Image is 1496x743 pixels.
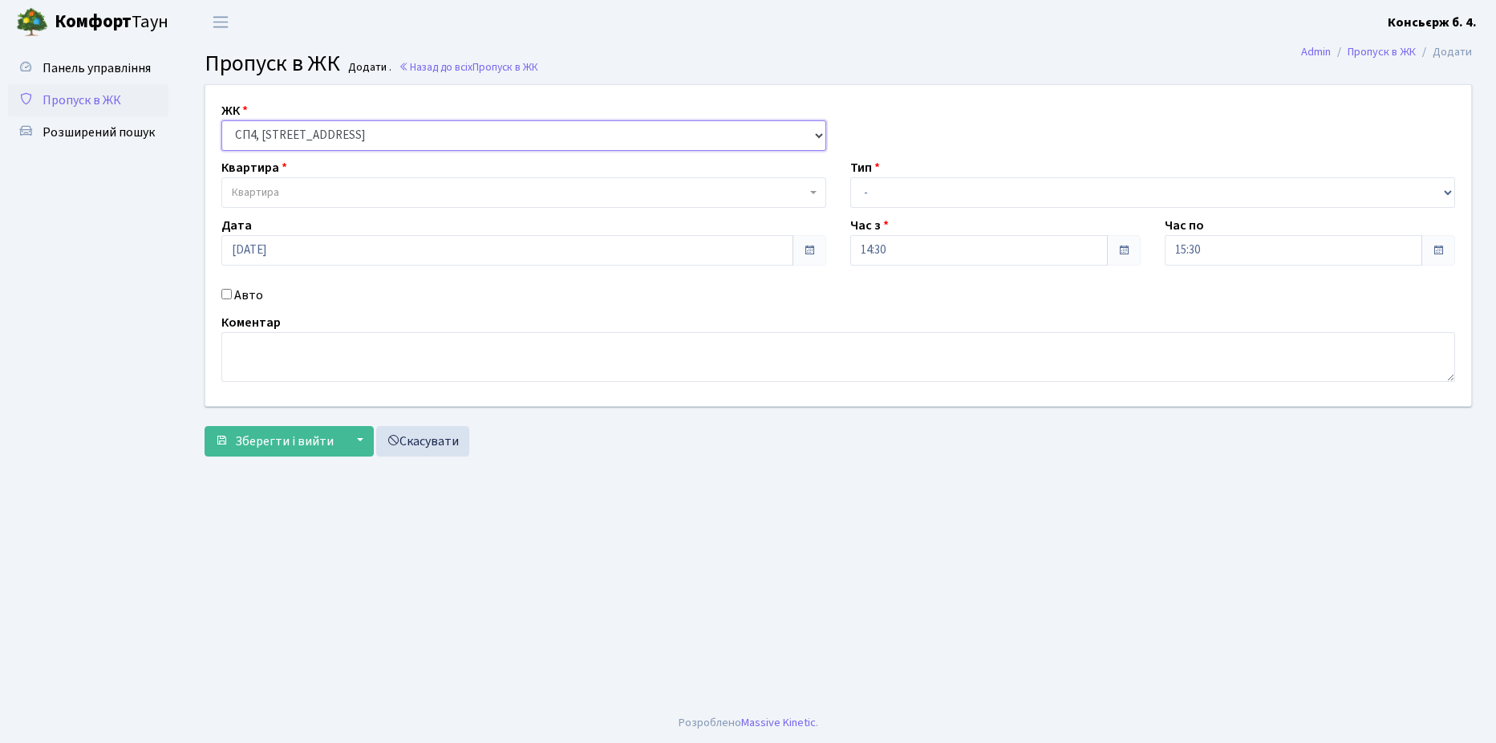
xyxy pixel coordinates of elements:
[221,313,281,332] label: Коментар
[399,59,538,75] a: Назад до всіхПропуск в ЖК
[8,84,168,116] a: Пропуск в ЖК
[8,52,168,84] a: Панель управління
[1277,35,1496,69] nav: breadcrumb
[679,714,818,732] div: Розроблено .
[1165,216,1204,235] label: Час по
[55,9,168,36] span: Таун
[1348,43,1416,60] a: Пропуск в ЖК
[235,432,334,450] span: Зберегти і вийти
[741,714,816,731] a: Massive Kinetic
[232,185,279,201] span: Квартира
[472,59,538,75] span: Пропуск в ЖК
[55,9,132,35] b: Комфорт
[234,286,263,305] label: Авто
[205,426,344,457] button: Зберегти і вийти
[221,158,287,177] label: Квартира
[221,101,248,120] label: ЖК
[43,91,121,109] span: Пропуск в ЖК
[43,59,151,77] span: Панель управління
[16,6,48,39] img: logo.png
[345,61,391,75] small: Додати .
[1388,14,1477,31] b: Консьєрж б. 4.
[8,116,168,148] a: Розширений пошук
[43,124,155,141] span: Розширений пошук
[850,216,889,235] label: Час з
[850,158,880,177] label: Тип
[221,216,252,235] label: Дата
[1388,13,1477,32] a: Консьєрж б. 4.
[1301,43,1331,60] a: Admin
[205,47,340,79] span: Пропуск в ЖК
[201,9,241,35] button: Переключити навігацію
[376,426,469,457] a: Скасувати
[1416,43,1472,61] li: Додати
